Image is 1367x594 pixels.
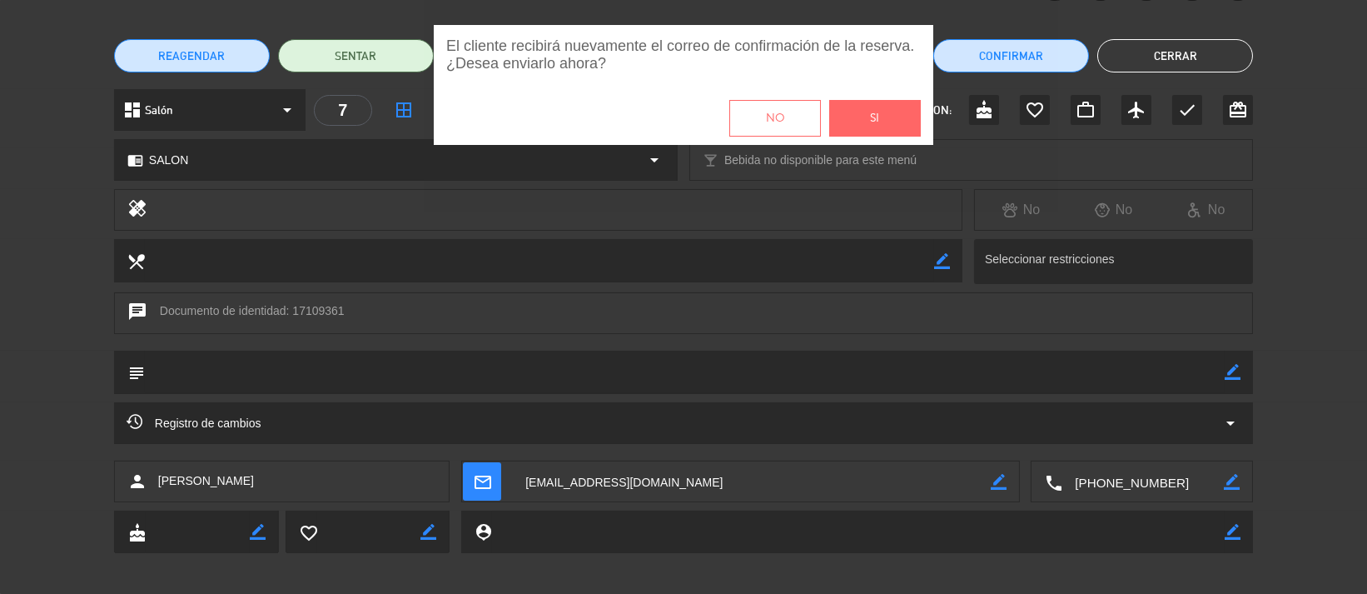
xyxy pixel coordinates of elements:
span: No [766,109,784,128]
span: ¿Desea enviarlo ahora? [446,55,921,72]
span: El cliente recibirá nuevamente el correo de confirmación de la reserva. [446,37,921,55]
button: No [729,100,821,137]
span: Si [871,109,880,128]
button: Si [829,100,921,137]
